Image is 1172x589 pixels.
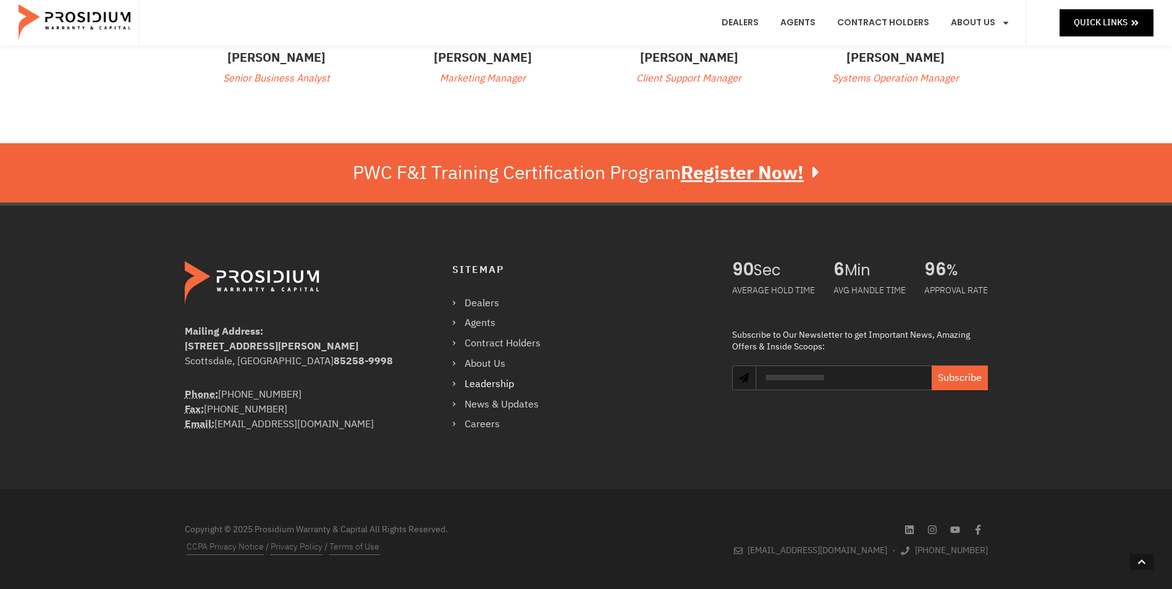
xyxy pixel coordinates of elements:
[924,261,946,280] span: 96
[185,339,358,354] b: [STREET_ADDRESS][PERSON_NAME]
[452,416,553,433] a: Careers
[185,354,403,369] div: Scottsdale, [GEOGRAPHIC_DATA]
[732,280,815,301] div: AVERAGE HOLD TIME
[833,280,906,301] div: AVG HANDLE TIME
[833,261,845,280] span: 6
[353,162,819,184] div: PWC F&I Training Certification Program
[754,261,815,280] span: Sec
[452,261,707,279] h4: Sitemap
[329,539,379,555] a: Terms of Use
[187,539,264,555] a: CCPA Privacy Notice
[452,294,553,312] a: Dealers
[732,329,987,353] div: Subscribe to Our Newsletter to get Important News, Amazing Offers & Inside Scoops:
[452,335,553,353] a: Contract Holders
[1074,15,1128,30] span: Quick Links
[734,543,888,558] a: [EMAIL_ADDRESS][DOMAIN_NAME]
[924,280,988,301] div: APPROVAL RATE
[938,370,982,385] span: Subscribe
[845,261,906,280] span: Min
[744,543,887,558] span: [EMAIL_ADDRESS][DOMAIN_NAME]
[732,261,754,280] span: 90
[185,70,369,88] p: Senior Business Analyst
[597,48,782,67] h3: [PERSON_NAME]
[901,543,988,558] a: [PHONE_NUMBER]
[390,48,575,67] h3: [PERSON_NAME]
[803,48,988,67] h3: [PERSON_NAME]
[803,70,988,88] p: Systems Operation Manager
[185,417,214,432] strong: Email:
[681,159,804,186] u: Register Now!
[185,523,580,536] div: Copyright © 2025 Prosidium Warranty & Capital All Rights Reserved.
[932,366,988,390] button: Subscribe
[452,355,553,373] a: About Us
[597,70,782,88] p: Client Support Manager
[185,48,369,67] h3: [PERSON_NAME]
[334,354,393,369] b: 85258-9998
[946,261,988,280] span: %
[452,375,553,393] a: Leadership
[1060,9,1153,36] a: Quick Links
[390,70,575,88] p: Marketing Manager
[185,324,263,339] b: Mailing Address:
[185,387,403,432] div: [PHONE_NUMBER] [PHONE_NUMBER] [EMAIL_ADDRESS][DOMAIN_NAME]
[185,417,214,432] abbr: Email Address
[756,366,987,403] form: Newsletter Form
[185,402,204,417] abbr: Fax
[185,387,218,402] strong: Phone:
[185,402,204,417] strong: Fax:
[452,314,553,332] a: Agents
[912,543,988,558] span: [PHONE_NUMBER]
[271,539,323,555] a: Privacy Policy
[452,396,553,414] a: News & Updates
[185,387,218,402] abbr: Phone Number
[185,539,580,555] div: / /
[452,294,553,434] nav: Menu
